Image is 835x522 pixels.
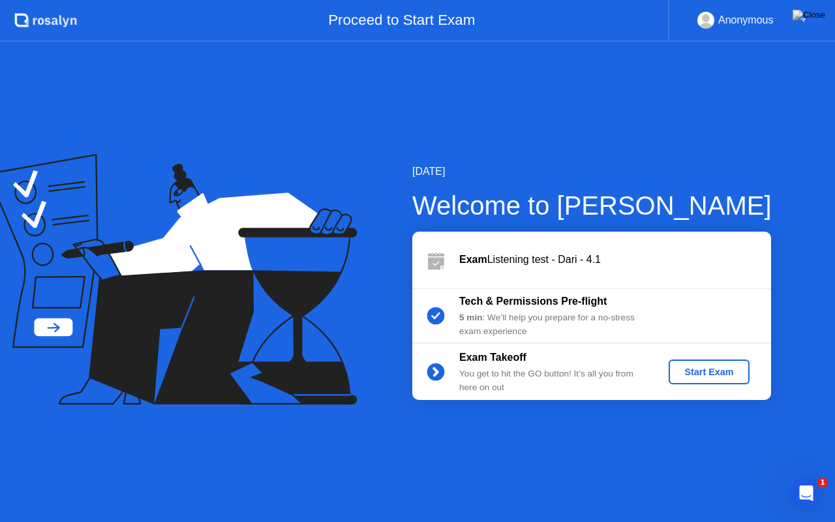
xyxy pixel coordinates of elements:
[669,360,749,384] button: Start Exam
[674,367,744,377] div: Start Exam
[459,252,771,268] div: Listening test - Dari - 4.1
[459,352,526,363] b: Exam Takeoff
[459,367,647,394] div: You get to hit the GO button! It’s all you from here on out
[412,186,772,225] div: Welcome to [PERSON_NAME]
[793,10,825,20] img: Close
[459,296,607,307] b: Tech & Permissions Pre-flight
[817,478,828,488] span: 1
[459,311,647,338] div: : We’ll help you prepare for a no-stress exam experience
[412,164,772,179] div: [DATE]
[459,313,483,322] b: 5 min
[718,12,774,29] div: Anonymous
[791,478,822,509] iframe: Intercom live chat
[459,254,487,265] b: Exam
